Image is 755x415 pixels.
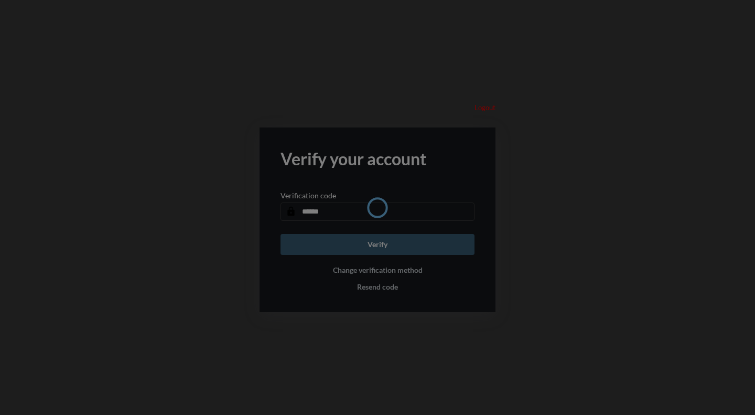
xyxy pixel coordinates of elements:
button: Resend code [357,282,398,291]
p: Logout [474,103,495,112]
h2: Verify your account [281,148,474,169]
p: Verification code [281,191,336,200]
button: Change verification method [333,265,423,274]
button: Verify [281,234,474,255]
